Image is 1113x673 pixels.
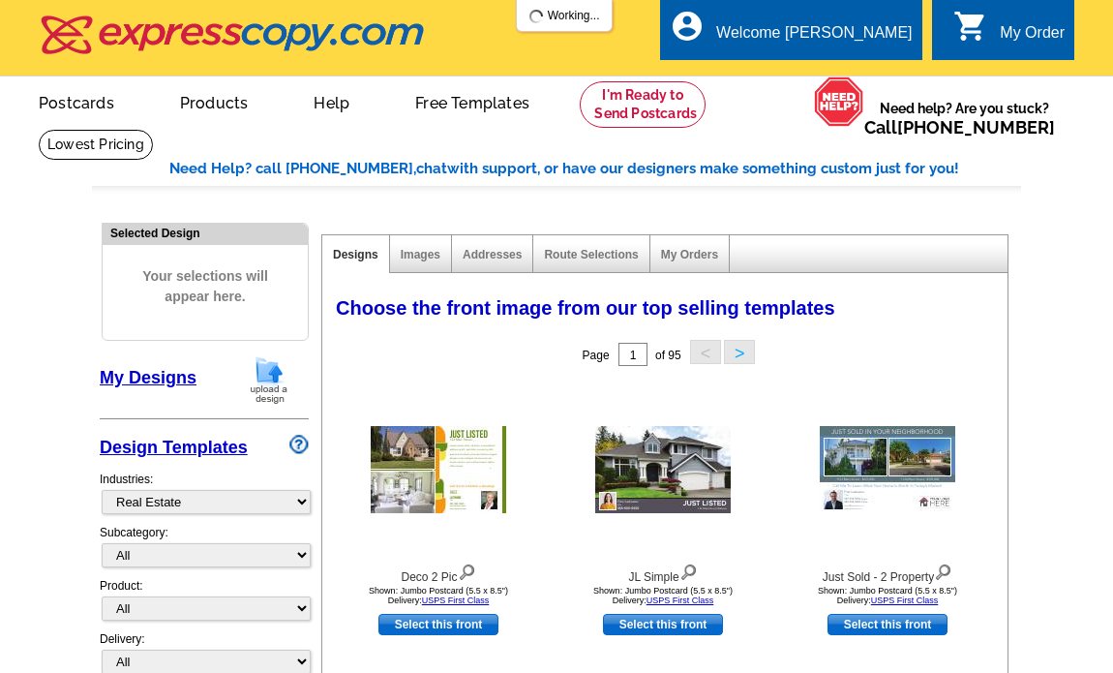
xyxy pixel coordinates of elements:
[953,21,1065,46] a: shopping_cart My Order
[100,461,309,524] div: Industries:
[724,340,755,364] button: >
[378,614,498,635] a: use this design
[647,596,714,605] a: USPS First Class
[556,560,769,586] div: JL Simple
[781,586,994,605] div: Shown: Jumbo Postcard (5.5 x 8.5") Delivery:
[953,9,988,44] i: shopping_cart
[100,368,196,387] a: My Designs
[871,596,939,605] a: USPS First Class
[827,614,948,635] a: use this design
[336,297,835,319] span: Choose the front image from our top selling templates
[820,426,955,513] img: Just Sold - 2 Property
[100,577,309,630] div: Product:
[283,78,380,124] a: Help
[100,438,248,457] a: Design Templates
[655,349,681,362] span: of 95
[149,78,280,124] a: Products
[416,160,447,177] span: chat
[897,117,1055,138] a: [PHONE_NUMBER]
[864,99,1065,138] span: Need help? Are you stuck?
[544,248,638,261] a: Route Selections
[679,560,698,581] img: view design details
[384,78,560,124] a: Free Templates
[603,614,723,635] a: use this design
[422,596,490,605] a: USPS First Class
[333,248,378,261] a: Designs
[371,426,506,513] img: Deco 2 Pic
[864,117,1055,138] span: Call
[100,524,309,577] div: Subcategory:
[556,586,769,605] div: Shown: Jumbo Postcard (5.5 x 8.5") Delivery:
[1000,24,1065,51] div: My Order
[934,560,952,581] img: view design details
[528,9,544,24] img: loading...
[401,248,440,261] a: Images
[332,586,545,605] div: Shown: Jumbo Postcard (5.5 x 8.5") Delivery:
[169,158,1021,180] div: Need Help? call [PHONE_NUMBER], with support, or have our designers make something custom just fo...
[814,76,864,126] img: help
[661,248,718,261] a: My Orders
[716,24,912,51] div: Welcome [PERSON_NAME]
[117,247,293,326] span: Your selections will appear here.
[463,248,522,261] a: Addresses
[458,560,476,581] img: view design details
[583,349,610,362] span: Page
[595,426,731,513] img: JL Simple
[690,340,721,364] button: <
[781,560,994,586] div: Just Sold - 2 Property
[289,435,309,454] img: design-wizard-help-icon.png
[8,78,145,124] a: Postcards
[670,9,705,44] i: account_circle
[244,355,294,405] img: upload-design
[103,224,308,242] div: Selected Design
[332,560,545,586] div: Deco 2 Pic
